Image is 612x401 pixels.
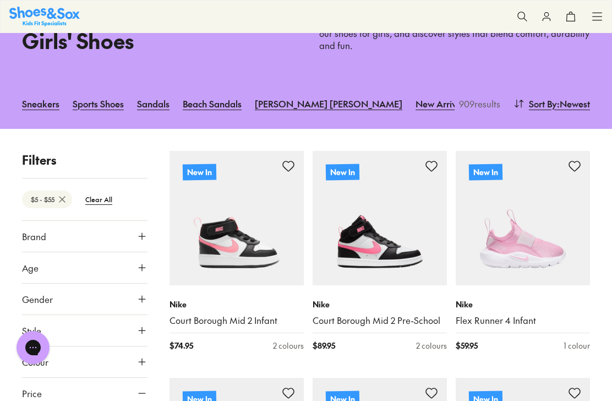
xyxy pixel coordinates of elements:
p: New In [469,164,502,180]
img: SNS_Logo_Responsive.svg [9,7,80,26]
div: 1 colour [564,340,590,351]
span: $ 89.95 [313,340,335,351]
p: Nike [456,299,590,310]
span: Age [22,261,39,274]
a: New Arrivals [416,91,468,116]
button: Brand [22,221,147,252]
a: New In [313,151,447,285]
button: Style [22,315,147,346]
a: Flex Runner 4 Infant [456,315,590,327]
iframe: Gorgias live chat messenger [11,327,55,368]
p: New In [183,164,216,180]
p: New In [326,164,359,180]
p: 909 results [455,97,500,110]
button: Age [22,252,147,283]
span: $ 59.95 [456,340,478,351]
a: New In [456,151,590,285]
span: $ 74.95 [170,340,193,351]
a: Court Borough Mid 2 Pre-School [313,315,447,327]
h1: Girls' Shoes [22,25,293,56]
span: Gender [22,292,53,306]
p: Nike [170,299,304,310]
btn: Clear All [76,189,121,209]
a: [PERSON_NAME] [PERSON_NAME] [255,91,402,116]
a: Sandals [137,91,170,116]
span: Price [22,387,42,400]
p: Nike [313,299,447,310]
a: New In [170,151,304,285]
span: Brand [22,230,46,243]
p: Filters [22,151,147,169]
span: Style [22,324,41,337]
a: Court Borough Mid 2 Infant [170,315,304,327]
span: Sort By [529,97,557,110]
div: 2 colours [273,340,304,351]
span: : Newest [557,97,590,110]
btn: $5 - $55 [22,191,72,208]
button: Colour [22,346,147,377]
a: Beach Sandals [183,91,242,116]
a: Shoes & Sox [9,7,80,26]
div: 2 colours [416,340,447,351]
button: Gender [22,284,147,315]
a: Sneakers [22,91,59,116]
button: Sort By:Newest [513,91,590,116]
a: Sports Shoes [73,91,124,116]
